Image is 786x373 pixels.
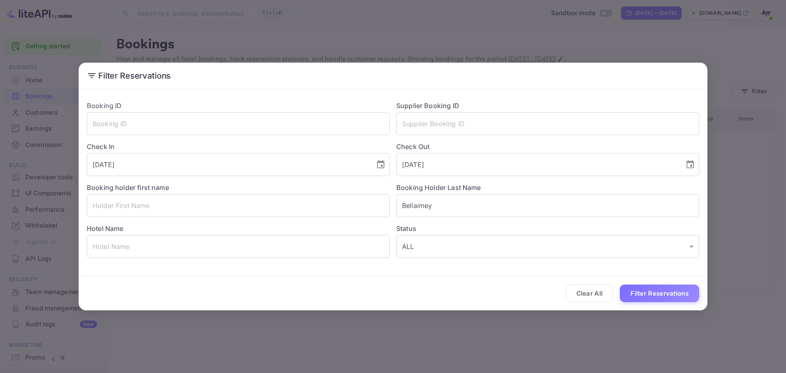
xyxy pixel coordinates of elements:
[79,63,707,89] h2: Filter Reservations
[87,183,169,192] label: Booking holder first name
[396,235,699,258] div: ALL
[396,112,699,135] input: Supplier Booking ID
[396,153,679,176] input: yyyy-mm-dd
[87,102,122,110] label: Booking ID
[566,285,614,302] button: Clear All
[87,153,369,176] input: yyyy-mm-dd
[87,235,390,258] input: Hotel Name
[396,183,481,192] label: Booking Holder Last Name
[87,142,390,151] label: Check In
[87,224,124,233] label: Hotel Name
[87,112,390,135] input: Booking ID
[396,194,699,217] input: Holder Last Name
[373,156,389,173] button: Choose date, selected date is Oct 10, 2025
[396,224,699,233] label: Status
[396,142,699,151] label: Check Out
[682,156,698,173] button: Choose date, selected date is Oct 12, 2025
[87,194,390,217] input: Holder First Name
[396,102,459,110] label: Supplier Booking ID
[620,285,699,302] button: Filter Reservations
